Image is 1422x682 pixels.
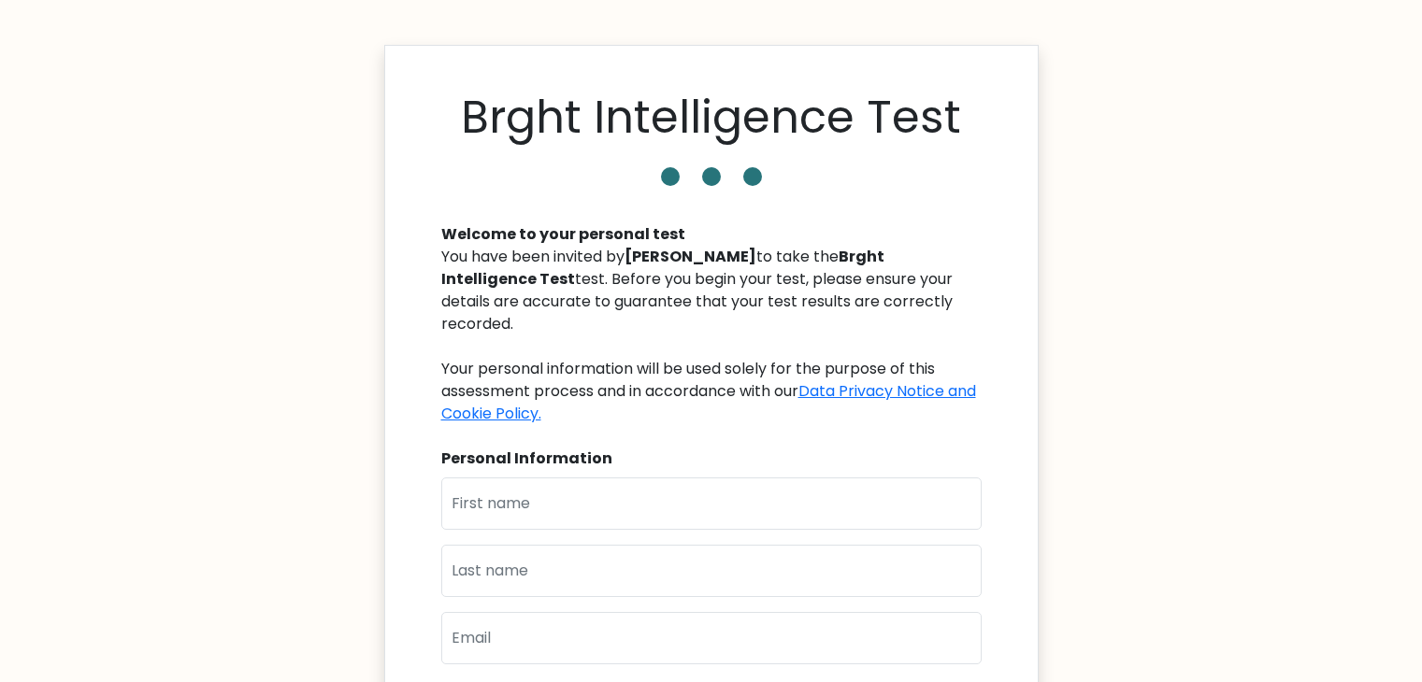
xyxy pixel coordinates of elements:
b: Brght Intelligence Test [441,246,884,290]
h1: Brght Intelligence Test [461,91,961,145]
input: Email [441,612,982,664]
input: First name [441,477,982,530]
div: You have been invited by to take the test. Before you begin your test, please ensure your details... [441,246,982,425]
a: Data Privacy Notice and Cookie Policy. [441,380,976,424]
b: [PERSON_NAME] [625,246,756,267]
div: Welcome to your personal test [441,223,982,246]
div: Personal Information [441,448,982,470]
input: Last name [441,545,982,597]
